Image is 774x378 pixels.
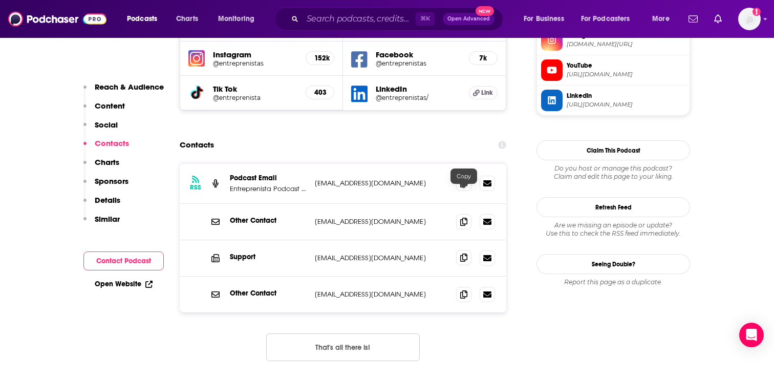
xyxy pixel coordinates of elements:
a: @entreprenistas [213,59,297,67]
button: Show profile menu [738,8,761,30]
button: Sponsors [83,176,128,195]
p: Content [95,101,125,111]
a: Linkedin[URL][DOMAIN_NAME] [541,90,685,111]
a: Show notifications dropdown [684,10,702,28]
a: Open Website [95,280,153,288]
div: Copy [450,169,477,184]
button: Contact Podcast [83,251,164,270]
a: YouTube[URL][DOMAIN_NAME] [541,59,685,81]
h5: Facebook [376,50,461,59]
div: Open Intercom Messenger [739,323,764,347]
button: Reach & Audience [83,82,164,101]
h5: 7k [478,54,489,62]
h3: RSS [190,183,201,192]
button: Open AdvancedNew [443,13,494,25]
p: Similar [95,214,120,224]
h2: Contacts [180,135,214,155]
span: https://www.linkedin.com/company/entreprenistas/ [567,101,685,109]
span: https://www.youtube.com/@entreprenistas [567,71,685,78]
button: Refresh Feed [536,197,690,217]
h5: Tik Tok [213,84,297,94]
a: Seeing Double? [536,254,690,274]
span: Charts [176,12,198,26]
div: Report this page as a duplicate. [536,278,690,286]
span: Monitoring [218,12,254,26]
h5: Instagram [213,50,297,59]
p: Contacts [95,138,129,148]
p: Sponsors [95,176,128,186]
a: @entreprenistas [376,59,461,67]
span: More [652,12,670,26]
span: For Business [524,12,564,26]
input: Search podcasts, credits, & more... [303,11,416,27]
p: Reach & Audience [95,82,164,92]
button: open menu [574,11,645,27]
span: Logged in as AutumnKatie [738,8,761,30]
button: open menu [645,11,682,27]
img: Podchaser - Follow, Share and Rate Podcasts [8,9,106,29]
p: Other Contact [230,216,307,225]
button: open menu [211,11,268,27]
span: For Podcasters [581,12,630,26]
p: Details [95,195,120,205]
button: Similar [83,214,120,233]
span: Do you host or manage this podcast? [536,164,690,173]
p: [EMAIL_ADDRESS][DOMAIN_NAME] [315,179,448,187]
a: @entreprenista [213,94,297,101]
div: Claim and edit this page to your liking. [536,164,690,181]
a: @entreprenistas/ [376,94,461,101]
button: Details [83,195,120,214]
h5: LinkedIn [376,84,461,94]
p: Charts [95,157,119,167]
button: Content [83,101,125,120]
svg: Add a profile image [752,8,761,16]
button: Social [83,120,118,139]
button: Nothing here. [266,333,420,361]
p: Entreprenista Podcast Network [230,184,307,193]
span: YouTube [567,61,685,70]
span: ⌘ K [416,12,435,26]
span: Podcasts [127,12,157,26]
span: Open Advanced [447,16,490,22]
span: New [476,6,494,16]
span: Link [481,89,493,97]
button: open menu [517,11,577,27]
h5: 152k [314,54,326,62]
div: Search podcasts, credits, & more... [284,7,513,31]
p: Social [95,120,118,130]
p: Podcast Email [230,174,307,182]
p: Support [230,253,307,261]
span: Linkedin [567,91,685,100]
span: instagram.com/entreprenistas [567,40,685,48]
div: Are we missing an episode or update? Use this to check the RSS feed immediately. [536,221,690,238]
button: Charts [83,157,119,176]
a: Show notifications dropdown [710,10,726,28]
p: [EMAIL_ADDRESS][DOMAIN_NAME] [315,217,448,226]
button: open menu [120,11,170,27]
img: User Profile [738,8,761,30]
button: Claim This Podcast [536,140,690,160]
p: Other Contact [230,289,307,298]
img: iconImage [188,50,205,67]
a: Charts [169,11,204,27]
a: Instagram[DOMAIN_NAME][URL] [541,29,685,51]
p: [EMAIL_ADDRESS][DOMAIN_NAME] [315,290,448,299]
h5: 403 [314,88,326,97]
button: Contacts [83,138,129,157]
p: [EMAIL_ADDRESS][DOMAIN_NAME] [315,254,448,262]
a: Link [469,86,498,99]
